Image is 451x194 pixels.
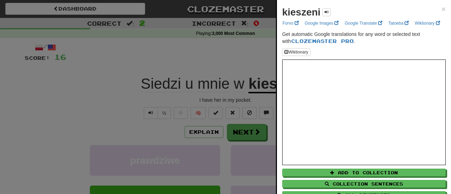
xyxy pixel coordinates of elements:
button: Close [441,5,446,13]
p: Get automatic Google translations for any word or selected text with . [282,31,446,45]
span: × [441,5,446,13]
a: Forvo [280,19,301,27]
button: Add to Collection [282,169,446,176]
a: Clozemaster Pro [291,38,354,44]
strong: kieszeni [282,7,321,18]
button: Wiktionary [282,48,310,56]
a: Wiktionary [413,19,442,27]
button: Collection Sentences [282,180,446,188]
a: Google Translate [342,19,384,27]
a: Google Images [303,19,341,27]
a: Tatoeba [386,19,411,27]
